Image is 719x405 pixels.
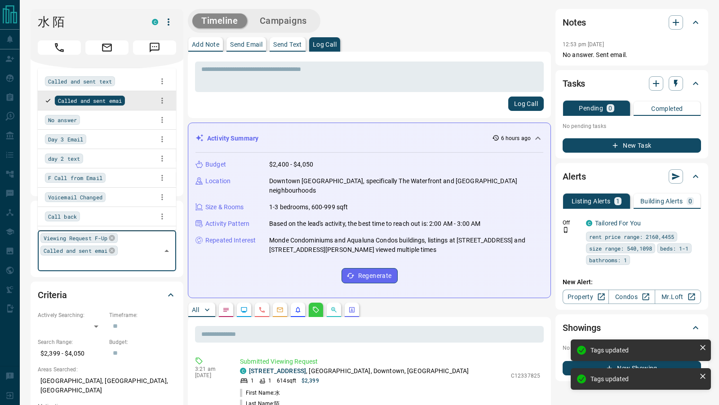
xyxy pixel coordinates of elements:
div: condos.ca [240,368,246,374]
a: [STREET_ADDRESS] [249,367,306,374]
h1: 水 陌 [38,15,138,29]
span: Called and sent emai [58,96,122,105]
p: No showings booked [563,344,701,352]
p: [GEOGRAPHIC_DATA], [GEOGRAPHIC_DATA], [GEOGRAPHIC_DATA] [38,374,176,398]
span: 水 [275,390,280,396]
div: Tags updated [590,375,696,383]
h2: Criteria [38,288,67,302]
p: Activity Summary [207,134,258,143]
svg: Notes [222,306,230,313]
svg: Opportunities [330,306,337,313]
p: Listing Alerts [572,198,611,204]
div: Viewing Request F-Up [40,233,118,243]
p: $2,399 - $4,050 [38,346,105,361]
div: Showings [563,317,701,339]
svg: Agent Actions [348,306,355,313]
p: Monde Condominiums and Aqualuna Condos buildings, listings at [STREET_ADDRESS] and [STREET_ADDRES... [269,236,543,255]
span: Viewing Request F-Up [44,233,107,242]
button: Close [160,245,173,257]
p: Budget [205,160,226,169]
p: Areas Searched: [38,365,176,374]
button: Campaigns [251,13,316,28]
div: Alerts [563,166,701,187]
p: Send Text [273,41,302,48]
div: condos.ca [152,19,158,25]
p: 6 hours ago [501,134,531,142]
p: 3:21 am [195,366,226,372]
span: beds: 1-1 [660,244,688,253]
p: $2,400 - $4,050 [269,160,313,169]
p: Building Alerts [640,198,683,204]
span: Called and sent text [48,77,112,86]
svg: Calls [258,306,266,313]
p: Pending [579,105,603,111]
span: Call back [48,212,77,221]
p: Completed [651,106,683,112]
span: day 2 text [48,154,80,163]
div: Tags updated [590,347,696,354]
svg: Push Notification Only [563,227,569,233]
div: Criteria [38,284,176,306]
p: Search Range: [38,338,105,346]
span: Voicemail Changed [48,193,102,202]
p: Based on the lead's activity, the best time to reach out is: 2:00 AM - 3:00 AM [269,219,480,229]
p: Location [205,176,231,186]
p: 1-3 bedrooms, 600-999 sqft [269,202,348,212]
p: 614 sqft [277,377,296,385]
span: size range: 540,1098 [589,244,652,253]
p: Add Note [192,41,219,48]
p: 1 [268,377,271,385]
span: Day 3 Email [48,135,83,144]
p: Actively Searching: [38,311,105,319]
div: Notes [563,12,701,33]
button: Regenerate [342,268,398,283]
span: F Call from Email [48,173,102,182]
svg: Lead Browsing Activity [240,306,248,313]
p: Off [563,219,581,227]
div: Activity Summary6 hours ago [195,130,543,147]
span: rent price range: 2160,4455 [589,232,674,241]
p: [DATE] [195,372,226,379]
h2: Tasks [563,76,585,91]
a: Property [563,290,609,304]
p: All [192,307,199,313]
svg: Listing Alerts [294,306,302,313]
span: Call [38,40,81,55]
p: No answer. Sent email. [563,50,701,60]
p: First Name: [240,389,280,397]
p: No pending tasks [563,119,701,133]
h2: Notes [563,15,586,30]
p: 1 [251,377,254,385]
svg: Emails [276,306,284,313]
p: Log Call [313,41,337,48]
p: Downtown [GEOGRAPHIC_DATA], specifically The Waterfront and [GEOGRAPHIC_DATA] neighbourhoods [269,176,543,195]
p: 0 [688,198,692,204]
h2: Showings [563,321,601,335]
button: New Task [563,138,701,153]
span: No answer [48,115,77,124]
div: condos.ca [586,220,592,226]
button: New Showing [563,361,701,375]
p: New Alert: [563,277,701,287]
p: 0 [608,105,612,111]
a: Mr.Loft [655,290,701,304]
p: , [GEOGRAPHIC_DATA], Downtown, [GEOGRAPHIC_DATA] [249,366,469,376]
p: Budget: [109,338,176,346]
p: Send Email [230,41,262,48]
h2: Alerts [563,169,586,184]
a: Tailored For You [595,220,641,227]
p: $2,399 [302,377,319,385]
button: Log Call [508,97,544,111]
span: Called and sent emai [44,246,107,255]
p: Repeated Interest [205,236,256,245]
a: Condos [608,290,655,304]
span: Email [85,40,129,55]
p: Size & Rooms [205,202,244,212]
p: 1 [616,198,620,204]
p: Timeframe: [109,311,176,319]
div: Tasks [563,73,701,94]
p: Submitted Viewing Request [240,357,540,366]
span: bathrooms: 1 [589,255,627,264]
div: Called and sent emai [40,246,118,255]
button: Timeline [192,13,247,28]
